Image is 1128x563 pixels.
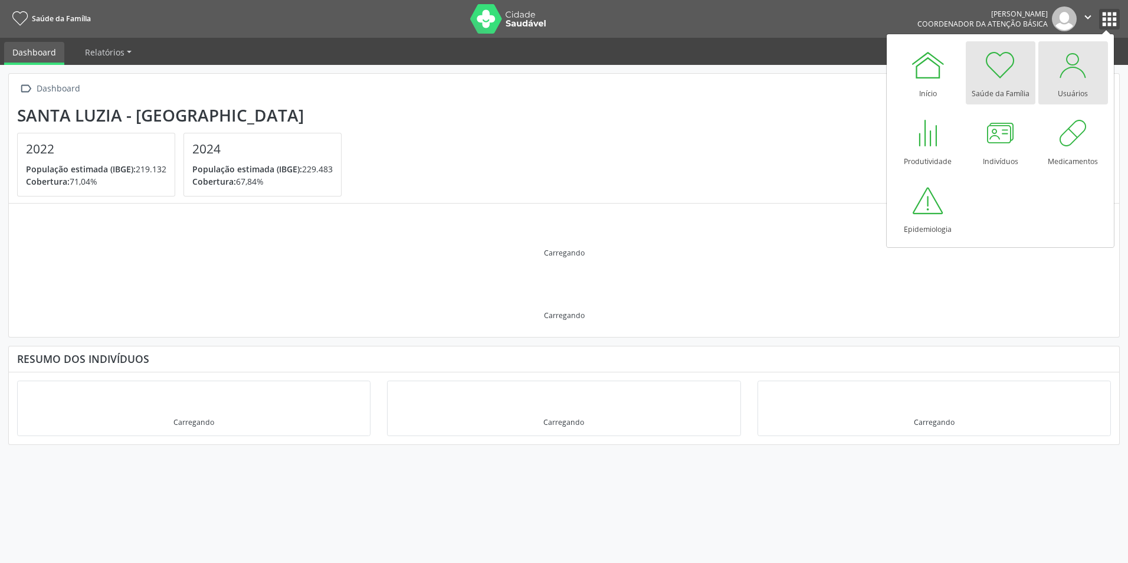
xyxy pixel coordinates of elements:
[1077,6,1099,31] button: 
[173,417,214,427] div: Carregando
[26,163,136,175] span: População estimada (IBGE):
[192,175,333,188] p: 67,84%
[26,176,70,187] span: Cobertura:
[192,142,333,156] h4: 2024
[543,417,584,427] div: Carregando
[26,175,166,188] p: 71,04%
[914,417,955,427] div: Carregando
[544,310,585,320] div: Carregando
[1038,41,1108,104] a: Usuários
[917,19,1048,29] span: Coordenador da Atenção Básica
[1052,6,1077,31] img: img
[77,42,140,63] a: Relatórios
[192,176,236,187] span: Cobertura:
[1099,9,1120,30] button: apps
[893,41,963,104] a: Início
[966,41,1035,104] a: Saúde da Família
[26,163,166,175] p: 219.132
[34,80,82,97] div: Dashboard
[17,106,350,125] div: Santa Luzia - [GEOGRAPHIC_DATA]
[917,9,1048,19] div: [PERSON_NAME]
[1081,11,1094,24] i: 
[85,47,124,58] span: Relatórios
[17,80,82,97] a:  Dashboard
[192,163,333,175] p: 229.483
[1038,109,1108,172] a: Medicamentos
[544,248,585,258] div: Carregando
[192,163,302,175] span: População estimada (IBGE):
[17,352,1111,365] div: Resumo dos indivíduos
[966,109,1035,172] a: Indivíduos
[17,80,34,97] i: 
[26,142,166,156] h4: 2022
[893,109,963,172] a: Produtividade
[8,9,91,28] a: Saúde da Família
[32,14,91,24] span: Saúde da Família
[4,42,64,65] a: Dashboard
[893,177,963,240] a: Epidemiologia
